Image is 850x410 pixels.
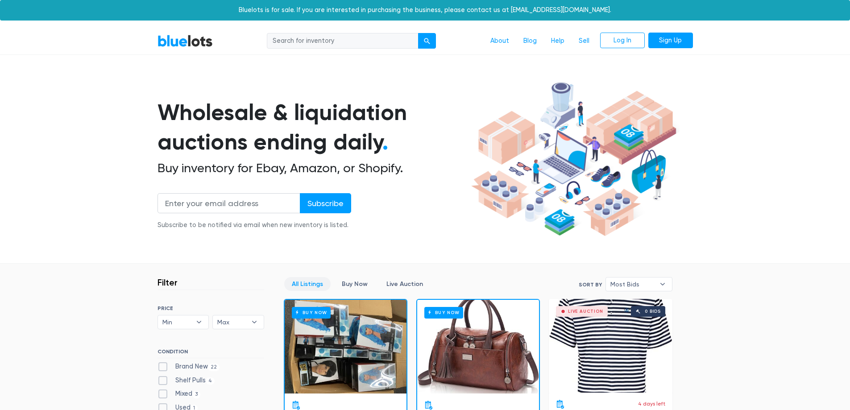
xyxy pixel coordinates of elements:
a: Buy Now [285,300,406,393]
a: BlueLots [158,34,213,47]
a: Sign Up [648,33,693,49]
a: Help [544,33,572,50]
h2: Buy inventory for Ebay, Amazon, or Shopify. [158,161,468,176]
span: Max [217,315,247,329]
b: ▾ [653,277,672,291]
div: 0 bids [645,309,661,314]
a: Live Auction [379,277,431,291]
a: Sell [572,33,597,50]
h6: Buy Now [424,307,463,318]
h1: Wholesale & liquidation auctions ending daily [158,98,468,157]
input: Search for inventory [267,33,419,49]
b: ▾ [245,315,264,329]
span: Min [162,315,192,329]
h6: PRICE [158,305,264,311]
label: Shelf Pulls [158,376,215,385]
div: Live Auction [568,309,603,314]
span: 4 [206,377,215,385]
img: hero-ee84e7d0318cb26816c560f6b4441b76977f77a177738b4e94f68c95b2b83dbb.png [468,78,680,240]
a: All Listings [284,277,331,291]
h6: Buy Now [292,307,331,318]
h3: Filter [158,277,178,288]
span: . [382,128,388,155]
a: Blog [516,33,544,50]
span: Most Bids [610,277,655,291]
label: Brand New [158,362,220,372]
span: 22 [208,364,220,371]
a: Buy Now [417,300,539,393]
h6: CONDITION [158,348,264,358]
label: Mixed [158,389,201,399]
a: Buy Now [334,277,375,291]
a: Log In [600,33,645,49]
b: ▾ [190,315,208,329]
a: Live Auction 0 bids [549,299,672,393]
p: 4 days left [638,400,665,408]
a: About [483,33,516,50]
label: Sort By [579,281,602,289]
div: Subscribe to be notified via email when new inventory is listed. [158,220,351,230]
span: 3 [192,391,201,398]
input: Subscribe [300,193,351,213]
input: Enter your email address [158,193,300,213]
